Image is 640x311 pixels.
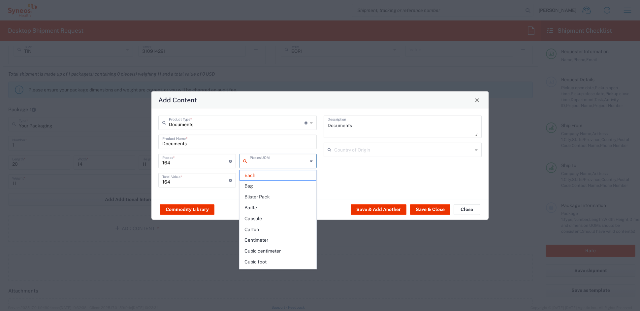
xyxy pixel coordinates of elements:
button: Commodity Library [160,204,214,215]
h4: Add Content [158,95,197,105]
span: Cubic meter [240,268,316,278]
span: Bottle [240,203,316,213]
span: Cubic centimeter [240,246,316,256]
span: Carton [240,225,316,235]
button: Save & Add Another [351,204,406,215]
span: Cubic foot [240,257,316,267]
span: Blister Pack [240,192,316,202]
span: Each [240,170,316,181]
button: Close [454,204,480,215]
span: Bag [240,181,316,191]
span: Centimeter [240,235,316,245]
button: Save & Close [410,204,450,215]
span: Capsule [240,214,316,224]
button: Close [472,95,482,105]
